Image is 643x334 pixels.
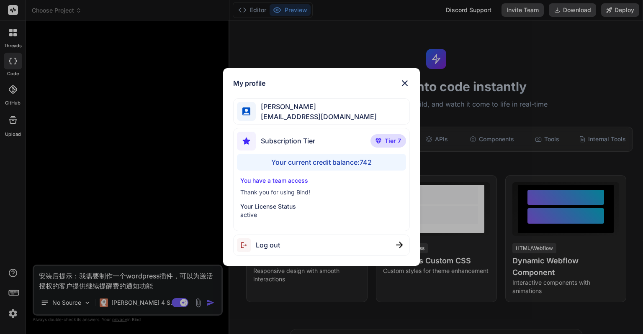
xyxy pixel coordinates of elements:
[256,112,377,122] span: [EMAIL_ADDRESS][DOMAIN_NAME]
[240,188,402,196] p: Thank you for using Bind!
[237,132,256,150] img: subscription
[385,137,401,145] span: Tier 7
[256,102,377,112] span: [PERSON_NAME]
[242,107,250,115] img: profile
[376,138,381,143] img: premium
[256,240,280,250] span: Log out
[261,136,315,146] span: Subscription Tier
[240,202,402,211] p: Your License Status
[400,78,410,88] img: close
[396,242,403,248] img: close
[237,154,406,171] div: Your current credit balance: 742
[233,78,265,88] h1: My profile
[240,211,402,219] p: active
[240,176,402,185] p: You have a team access
[237,238,256,252] img: logout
